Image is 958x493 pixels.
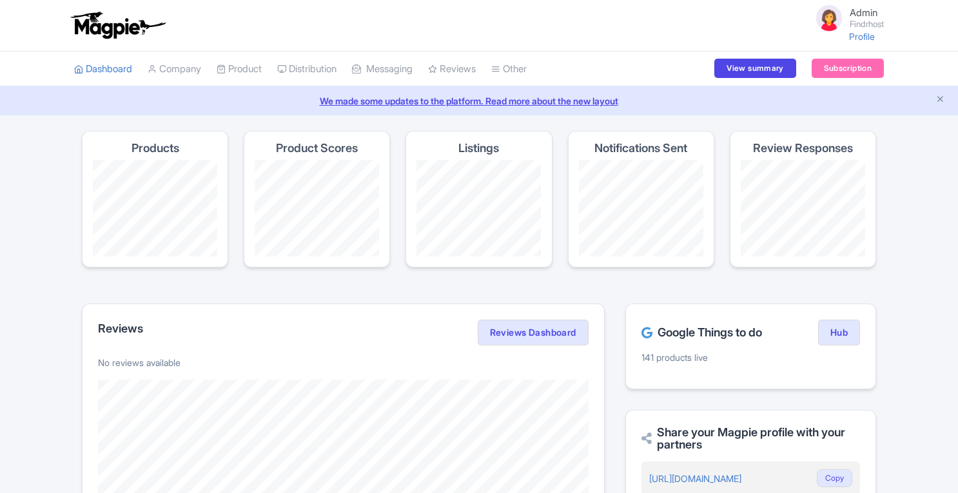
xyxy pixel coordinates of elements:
[458,142,499,155] h4: Listings
[806,3,884,34] a: Admin Findrhost
[849,31,875,42] a: Profile
[812,59,884,78] a: Subscription
[814,3,845,34] img: avatar_key_member-9c1dde93af8b07d7383eb8b5fb890c87.png
[276,142,358,155] h4: Product Scores
[478,320,589,345] a: Reviews Dashboard
[641,326,762,339] h2: Google Things to do
[850,6,877,19] span: Admin
[277,52,337,87] a: Distribution
[132,142,179,155] h4: Products
[68,11,168,39] img: logo-ab69f6fb50320c5b225c76a69d11143b.png
[217,52,262,87] a: Product
[148,52,201,87] a: Company
[74,52,132,87] a: Dashboard
[491,52,527,87] a: Other
[98,356,589,369] p: No reviews available
[98,322,143,335] h2: Reviews
[753,142,853,155] h4: Review Responses
[352,52,413,87] a: Messaging
[649,473,741,484] a: [URL][DOMAIN_NAME]
[8,94,950,108] a: We made some updates to the platform. Read more about the new layout
[817,469,852,487] button: Copy
[850,20,884,28] small: Findrhost
[714,59,796,78] a: View summary
[818,320,860,345] a: Hub
[641,426,860,452] h2: Share your Magpie profile with your partners
[428,52,476,87] a: Reviews
[594,142,687,155] h4: Notifications Sent
[935,93,945,108] button: Close announcement
[641,351,860,364] p: 141 products live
